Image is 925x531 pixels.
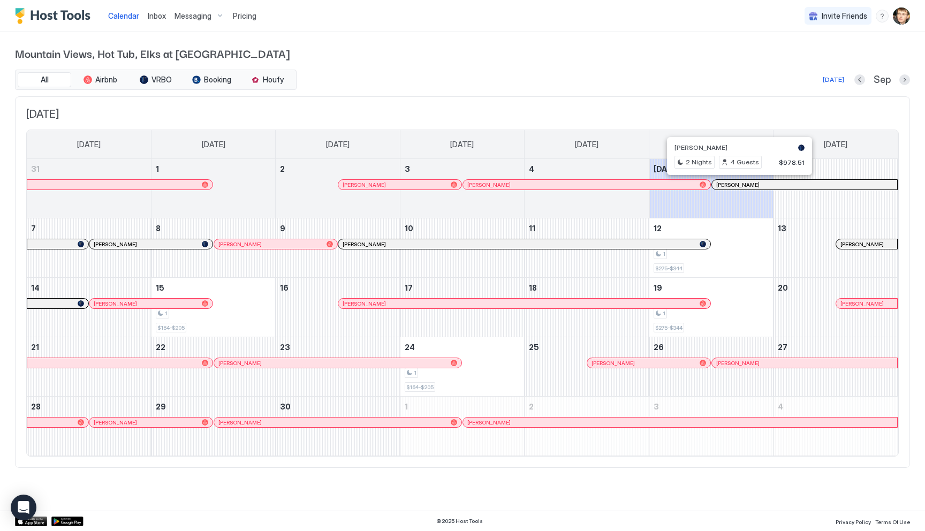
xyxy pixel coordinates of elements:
span: [DATE] [450,140,474,149]
span: Calendar [108,11,139,20]
a: September 5, 2025 [649,159,773,179]
a: September 11, 2025 [525,218,648,238]
a: September 6, 2025 [774,159,898,179]
a: September 23, 2025 [276,337,399,357]
span: Houfy [263,75,284,85]
span: 14 [31,283,40,292]
div: User profile [893,7,910,25]
span: 11 [529,224,535,233]
span: 2 Nights [686,157,712,167]
span: 1 [156,164,159,173]
td: October 2, 2025 [525,397,649,456]
span: 31 [31,164,40,173]
span: $164-$205 [406,384,434,391]
a: September 28, 2025 [27,397,151,416]
td: September 11, 2025 [525,218,649,278]
td: September 3, 2025 [400,159,524,218]
span: 19 [654,283,662,292]
td: September 17, 2025 [400,278,524,337]
span: 21 [31,343,39,352]
span: [PERSON_NAME] [94,300,137,307]
span: Booking [204,75,231,85]
button: VRBO [129,72,183,87]
span: 17 [405,283,413,292]
a: September 15, 2025 [151,278,275,298]
a: Friday [688,130,733,159]
span: 4 [778,402,783,411]
span: 12 [654,224,662,233]
a: October 4, 2025 [774,397,898,416]
span: 3 [654,402,659,411]
div: tab-group [15,70,297,90]
a: September 17, 2025 [400,278,524,298]
div: [PERSON_NAME] [94,419,208,426]
span: Terms Of Use [875,519,910,525]
span: 1 [663,251,665,257]
span: [DATE] [824,140,847,149]
span: All [41,75,49,85]
span: 25 [529,343,539,352]
td: September 21, 2025 [27,337,151,397]
a: September 12, 2025 [649,218,773,238]
a: September 2, 2025 [276,159,399,179]
span: 9 [280,224,285,233]
div: [PERSON_NAME] [94,300,208,307]
td: September 22, 2025 [151,337,275,397]
a: App Store [15,517,47,526]
a: Saturday [813,130,858,159]
a: Sunday [66,130,111,159]
button: Houfy [240,72,294,87]
button: Previous month [854,74,865,85]
span: Airbnb [95,75,117,85]
a: September 21, 2025 [27,337,151,357]
div: [PERSON_NAME] [343,300,706,307]
a: September 20, 2025 [774,278,898,298]
span: [PERSON_NAME] [218,241,262,248]
div: menu [876,10,889,22]
span: [PERSON_NAME] [218,360,262,367]
span: 18 [529,283,537,292]
span: [PERSON_NAME] [467,419,511,426]
a: September 1, 2025 [151,159,275,179]
a: Thursday [564,130,609,159]
div: [PERSON_NAME] [94,241,208,248]
td: September 10, 2025 [400,218,524,278]
div: [PERSON_NAME] [218,360,457,367]
div: [PERSON_NAME] [592,360,706,367]
a: September 18, 2025 [525,278,648,298]
td: September 15, 2025 [151,278,275,337]
a: September 24, 2025 [400,337,524,357]
span: 8 [156,224,161,233]
td: September 8, 2025 [151,218,275,278]
td: September 30, 2025 [276,397,400,456]
span: [DATE] [654,164,679,173]
span: 2 [529,402,534,411]
td: September 25, 2025 [525,337,649,397]
span: 30 [280,402,291,411]
td: September 23, 2025 [276,337,400,397]
td: September 6, 2025 [774,159,898,218]
span: Inbox [148,11,166,20]
a: Tuesday [315,130,360,159]
span: Pricing [233,11,256,21]
span: 23 [280,343,290,352]
td: September 5, 2025 [649,159,773,218]
span: [PERSON_NAME] [343,300,386,307]
span: $275-$344 [655,324,683,331]
span: 26 [654,343,664,352]
td: September 12, 2025 [649,218,773,278]
td: September 1, 2025 [151,159,275,218]
span: [PERSON_NAME] [467,181,511,188]
td: September 20, 2025 [774,278,898,337]
span: [PERSON_NAME] [840,300,884,307]
td: October 3, 2025 [649,397,773,456]
td: October 1, 2025 [400,397,524,456]
span: [PERSON_NAME] [343,241,386,248]
span: 1 [663,310,665,317]
span: [PERSON_NAME] [592,360,635,367]
a: Monday [191,130,236,159]
a: Host Tools Logo [15,8,95,24]
span: $275-$344 [655,265,683,272]
span: © 2025 Host Tools [436,518,483,525]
